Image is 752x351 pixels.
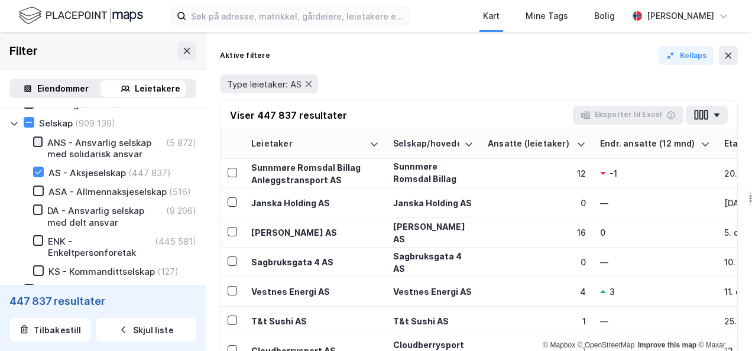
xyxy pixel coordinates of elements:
div: Sagbruksgata 4 AS [393,250,474,275]
div: Vestnes Energi AS [251,285,379,298]
div: Leietaker [251,138,365,149]
div: (909 139) [75,118,115,129]
div: 3 [610,285,615,298]
img: logo.f888ab2527a4732fd821a326f86c7f29.svg [19,5,143,26]
div: Selskap/hovedenhet [393,138,459,149]
div: ANS - Ansvarlig selskap med solidarisk ansvar [47,137,164,160]
div: KS - Kommandittselskap [48,266,155,277]
div: Sunnmøre Romsdal Billag Anleggstransport AS [251,161,379,186]
div: 16 [488,226,586,239]
button: Skjul liste [96,318,196,342]
div: Filter [9,41,38,60]
div: Vestnes Energi AS [393,285,474,298]
div: Kontrollprogram for chat [693,294,752,351]
div: (9 206) [166,205,196,216]
div: AS - Aksjeselskap [48,167,126,178]
div: Bolig [594,9,615,23]
button: Tilbakestill [9,318,91,342]
div: ENK - Enkeltpersonforetak [48,236,153,258]
div: DA - Ansvarlig selskap med delt ansvar [47,205,164,227]
div: Ansatte (leietaker) [488,138,572,149]
a: Improve this map [638,341,696,349]
a: OpenStreetMap [578,341,635,349]
span: Type leietaker: AS [227,79,302,90]
div: [PERSON_NAME] AS [251,226,379,239]
div: Sunnmøre Romsdal Billag Anleggstransport AS [393,160,474,210]
div: (445 581) [155,236,196,247]
div: — [600,256,710,268]
input: Søk på adresse, matrikkel, gårdeiere, leietakere eller personer [186,7,408,25]
div: (127) [157,266,179,277]
div: T&t Sushi AS [251,315,379,327]
a: Mapbox [543,341,575,349]
div: 447 837 resultater [9,294,196,308]
div: (516) [169,186,191,197]
div: Eiendommer [37,82,89,96]
div: -1 [610,167,617,180]
div: — [600,197,710,209]
div: 1 [488,315,586,327]
div: 4 [488,285,586,298]
div: — [600,315,710,327]
button: Kollaps [658,46,714,65]
div: Janska Holding AS [251,197,379,209]
div: Kart [483,9,500,23]
div: T&t Sushi AS [393,315,474,327]
div: Leietakere [135,82,180,96]
div: Janska Holding AS [393,197,474,209]
iframe: Chat Widget [693,294,752,351]
div: 0 [488,256,586,268]
div: 0 [600,226,710,239]
div: Selskap [39,118,73,129]
div: 0 [488,197,586,209]
div: 12 [488,167,586,180]
div: ASA - Allmennaksjeselskap [48,186,167,197]
div: (5 872) [166,137,196,148]
div: Aktive filtere [220,51,270,60]
div: Mine Tags [526,9,568,23]
div: [PERSON_NAME] AS [393,220,474,245]
div: Sagbruksgata 4 AS [251,256,379,268]
div: Viser 447 837 resultater [230,108,347,122]
div: (447 837) [128,167,171,178]
div: [PERSON_NAME] [647,9,714,23]
div: Endr. ansatte (12 mnd) [600,138,696,149]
